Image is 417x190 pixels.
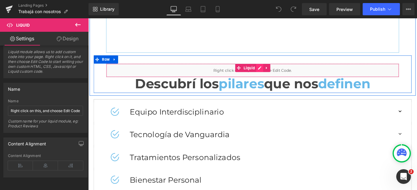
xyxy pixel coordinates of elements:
[46,177,344,187] div: Bienestar Personal
[309,6,319,13] span: Save
[197,51,205,60] a: Expand / Collapse
[8,138,46,146] div: Content Alignment
[16,23,30,27] span: Liquid
[8,99,83,103] div: Name
[45,32,90,46] a: Design
[8,83,20,92] div: Name
[181,3,196,15] a: Laptop
[287,3,299,15] button: Redo
[8,49,83,78] span: Liquid module allows us to add custom code into your page. Right click on it, and then choose Edi...
[89,3,119,15] a: New Library
[336,6,353,13] span: Preview
[100,6,114,12] span: Library
[8,119,83,133] div: Custom name for your liquid module, eg: Product Reviews
[370,7,385,12] span: Publish
[363,3,400,15] button: Publish
[46,126,344,136] div: Tecnología de Vanguardia
[210,3,225,15] a: Mobile
[46,151,344,162] div: Tratamientos Personalizados
[196,3,210,15] a: Tablet
[18,3,89,8] a: Landing Pages
[173,51,189,60] span: Liquid
[273,3,285,15] button: Undo
[46,100,344,111] div: Equipo Interdisciplinario
[166,3,181,15] a: Desktop
[14,42,26,51] span: Row
[8,154,83,158] div: Content Alignment
[18,9,61,14] span: Trabajá con nosotros
[26,42,34,51] a: Expand / Collapse
[409,169,414,174] span: 2
[53,64,317,82] strong: Descubrí los que nos
[396,169,411,184] iframe: Intercom live chat
[329,3,360,15] a: Preview
[258,64,317,82] span: definen
[402,3,415,15] button: More
[147,64,198,82] span: pilares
